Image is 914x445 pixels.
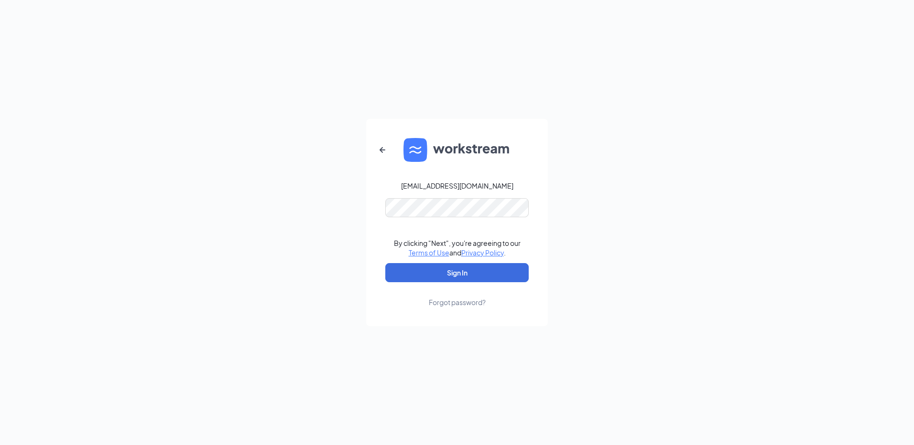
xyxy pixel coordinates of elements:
[403,138,511,162] img: WS logo and Workstream text
[385,263,529,282] button: Sign In
[409,248,449,257] a: Terms of Use
[429,282,486,307] a: Forgot password?
[461,248,504,257] a: Privacy Policy
[371,138,394,161] button: ArrowLeftNew
[401,181,513,191] div: [EMAIL_ADDRESS][DOMAIN_NAME]
[394,238,521,257] div: By clicking "Next", you're agreeing to our and .
[429,297,486,307] div: Forgot password?
[377,144,388,156] svg: ArrowLeftNew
